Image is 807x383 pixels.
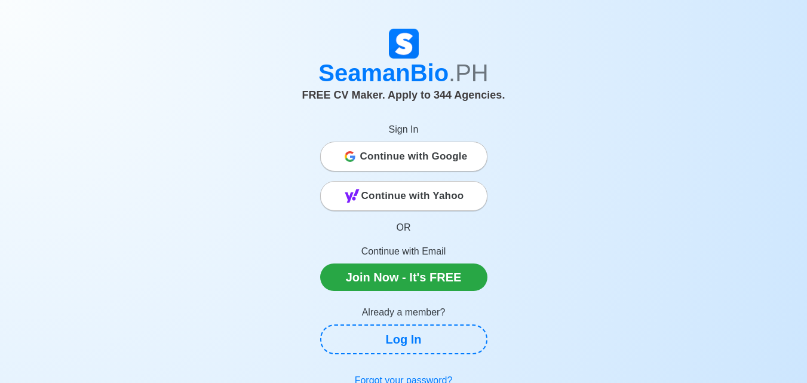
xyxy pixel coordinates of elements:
a: Log In [320,324,487,354]
p: Continue with Email [320,244,487,259]
span: Continue with Google [360,145,468,168]
button: Continue with Yahoo [320,181,487,211]
span: Continue with Yahoo [361,184,464,208]
a: Join Now - It's FREE [320,263,487,291]
p: Sign In [320,122,487,137]
p: Already a member? [320,305,487,320]
button: Continue with Google [320,142,487,171]
h1: SeamanBio [72,59,735,87]
span: FREE CV Maker. Apply to 344 Agencies. [302,89,505,101]
span: .PH [449,60,489,86]
img: Logo [389,29,419,59]
p: OR [320,220,487,235]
